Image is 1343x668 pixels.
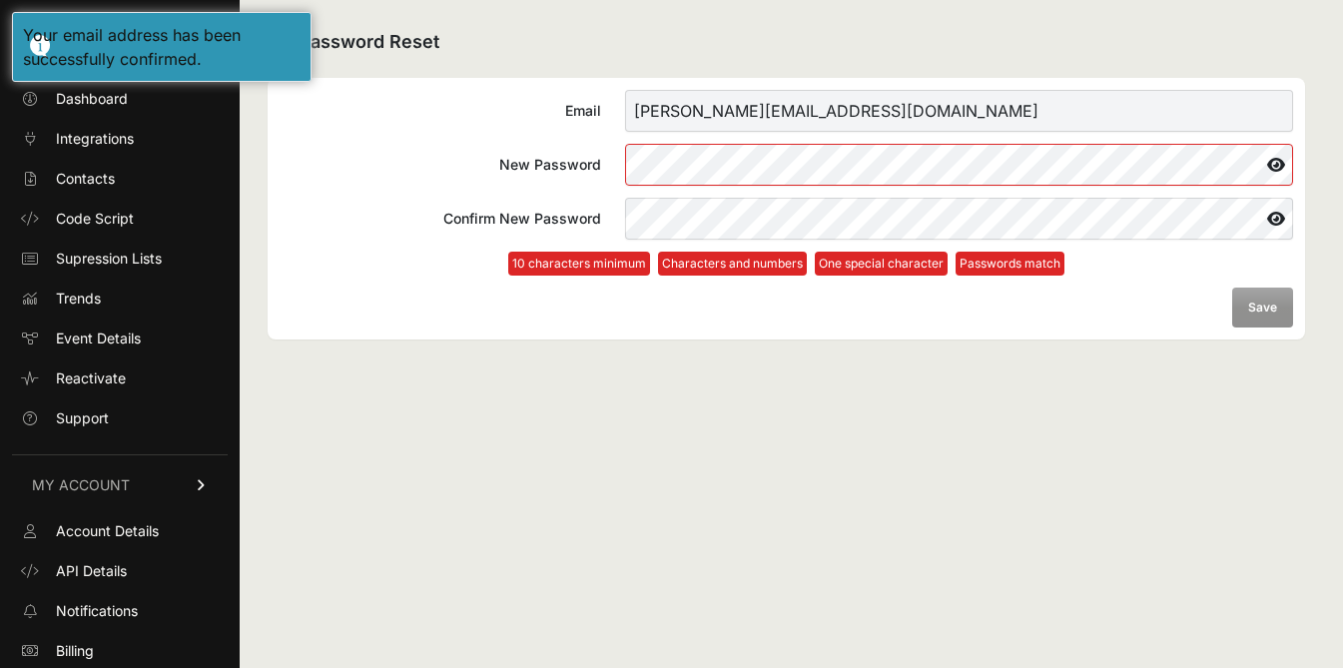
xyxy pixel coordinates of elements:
[268,28,1305,58] h2: Password Reset
[56,368,126,388] span: Reactivate
[56,408,109,428] span: Support
[56,601,138,621] span: Notifications
[56,249,162,269] span: Supression Lists
[508,252,650,276] li: 10 characters minimum
[280,155,601,175] div: New Password
[12,454,228,515] a: MY ACCOUNT
[12,203,228,235] a: Code Script
[12,555,228,587] a: API Details
[32,475,130,495] span: MY ACCOUNT
[12,163,228,195] a: Contacts
[956,252,1064,276] li: Passwords match
[56,641,94,661] span: Billing
[12,283,228,315] a: Trends
[12,123,228,155] a: Integrations
[56,289,101,309] span: Trends
[12,83,228,115] a: Dashboard
[56,329,141,348] span: Event Details
[56,169,115,189] span: Contacts
[280,101,601,121] div: Email
[625,90,1293,132] input: Email
[280,209,601,229] div: Confirm New Password
[23,23,301,71] div: Your email address has been successfully confirmed.
[12,635,228,667] a: Billing
[815,252,948,276] li: One special character
[56,209,134,229] span: Code Script
[12,595,228,627] a: Notifications
[56,561,127,581] span: API Details
[625,198,1293,240] input: Confirm New Password
[625,144,1293,186] input: New Password
[56,89,128,109] span: Dashboard
[56,521,159,541] span: Account Details
[12,362,228,394] a: Reactivate
[12,515,228,547] a: Account Details
[12,323,228,354] a: Event Details
[658,252,807,276] li: Characters and numbers
[56,129,134,149] span: Integrations
[12,243,228,275] a: Supression Lists
[12,402,228,434] a: Support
